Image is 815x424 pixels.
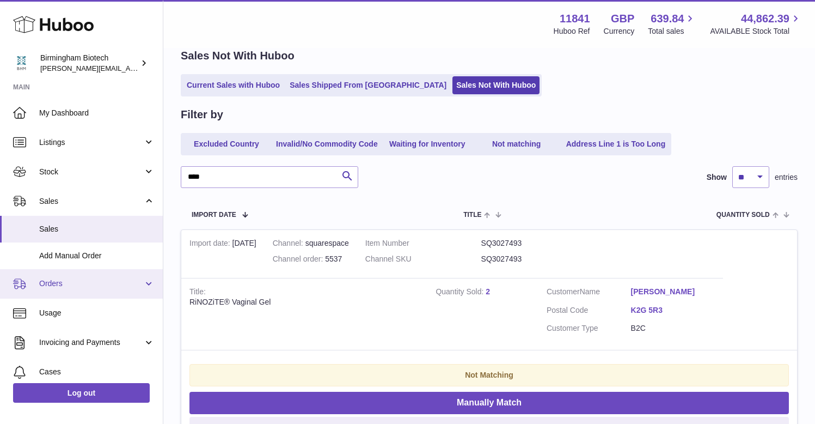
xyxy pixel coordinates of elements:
[39,278,143,289] span: Orders
[40,53,138,74] div: Birmingham Biotech
[631,287,715,297] a: [PERSON_NAME]
[192,211,236,219] span: Import date
[189,392,789,414] button: Manually Match
[181,49,295,63] h2: Sales Not With Huboo
[39,367,155,377] span: Cases
[648,26,696,37] span: Total sales
[611,11,634,26] strong: GBP
[547,287,580,296] span: Customer
[465,371,513,379] strong: Not Matching
[39,167,143,177] span: Stock
[13,383,150,403] a: Log out
[473,135,560,153] a: Not matching
[562,135,670,153] a: Address Line 1 is Too Long
[183,76,284,94] a: Current Sales with Huboo
[13,55,29,71] img: m.hsu@birminghambiotech.co.uk
[710,11,802,37] a: 44,862.39 AVAILABLE Stock Total
[273,238,349,249] div: squarespace
[648,11,696,37] a: 639.84 Total sales
[39,196,143,207] span: Sales
[39,224,155,234] span: Sales
[39,337,143,348] span: Invoicing and Payments
[272,135,382,153] a: Invalid/No Commodity Code
[286,76,450,94] a: Sales Shipped From [GEOGRAPHIC_DATA]
[481,254,597,264] dd: SQ3027493
[40,64,218,72] span: [PERSON_NAME][EMAIL_ADDRESS][DOMAIN_NAME]
[181,107,223,122] h2: Filter by
[631,323,715,334] dd: B2C
[463,211,481,219] span: Title
[481,238,597,249] dd: SQ3027493
[716,211,770,219] span: Quantity Sold
[741,11,789,26] span: 44,862.39
[710,26,802,37] span: AVAILABLE Stock Total
[707,172,727,183] label: Show
[273,254,349,264] div: 5537
[547,287,631,300] dt: Name
[384,135,471,153] a: Waiting for Inventory
[547,305,631,318] dt: Postal Code
[39,251,155,261] span: Add Manual Order
[436,287,486,299] strong: Quantity Sold
[183,135,270,153] a: Excluded Country
[39,137,143,148] span: Listings
[554,26,590,37] div: Huboo Ref
[365,254,481,264] dt: Channel SKU
[181,230,265,278] td: [DATE]
[189,239,232,250] strong: Import date
[631,305,715,316] a: K2G 5R3
[452,76,540,94] a: Sales Not With Huboo
[189,297,419,307] div: RiNOZiTE® Vaginal Gel
[189,287,206,299] strong: Title
[39,308,155,318] span: Usage
[486,287,490,296] a: 2
[651,11,684,26] span: 639.84
[273,239,305,250] strong: Channel
[273,255,326,266] strong: Channel order
[775,172,798,183] span: entries
[547,323,631,334] dt: Customer Type
[365,238,481,249] dt: Item Number
[39,108,155,118] span: My Dashboard
[560,11,590,26] strong: 11841
[604,26,635,37] div: Currency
